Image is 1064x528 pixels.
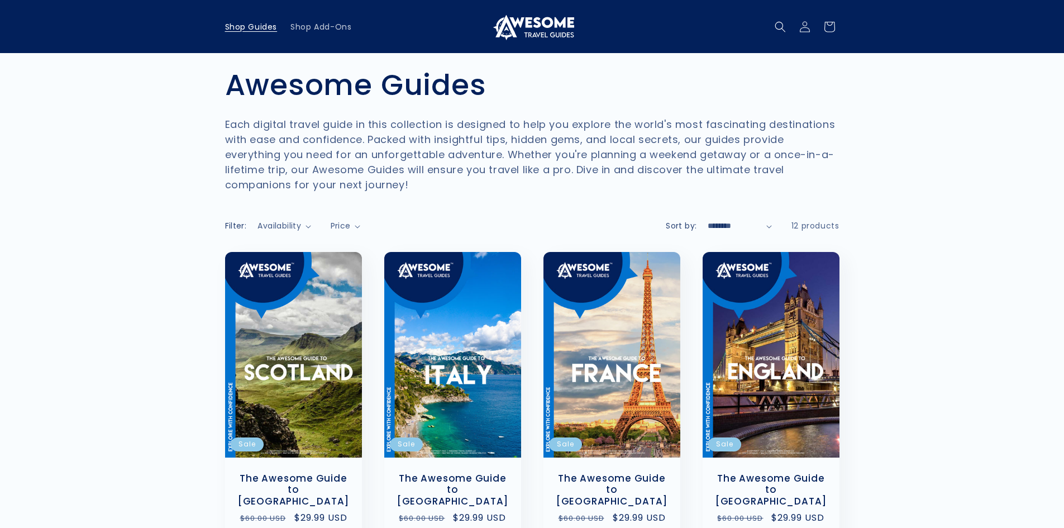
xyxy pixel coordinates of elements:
label: Sort by: [666,220,696,231]
span: Availability [257,220,301,231]
a: Shop Guides [218,15,284,39]
span: Price [331,220,351,231]
a: Shop Add-Ons [284,15,358,39]
a: The Awesome Guide to [GEOGRAPHIC_DATA] [236,473,351,507]
summary: Availability (0 selected) [257,220,311,232]
span: Shop Guides [225,22,278,32]
img: Awesome Travel Guides [490,13,574,40]
a: Awesome Travel Guides [486,9,578,44]
span: Shop Add-Ons [290,22,351,32]
summary: Price [331,220,361,232]
h2: Filter: [225,220,247,232]
h1: Awesome Guides [225,67,839,103]
p: Each digital travel guide in this collection is designed to help you explore the world's most fas... [225,117,839,192]
a: The Awesome Guide to [GEOGRAPHIC_DATA] [714,473,828,507]
a: The Awesome Guide to [GEOGRAPHIC_DATA] [395,473,510,507]
summary: Search [768,15,793,39]
a: The Awesome Guide to [GEOGRAPHIC_DATA] [555,473,669,507]
span: 12 products [791,220,839,231]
